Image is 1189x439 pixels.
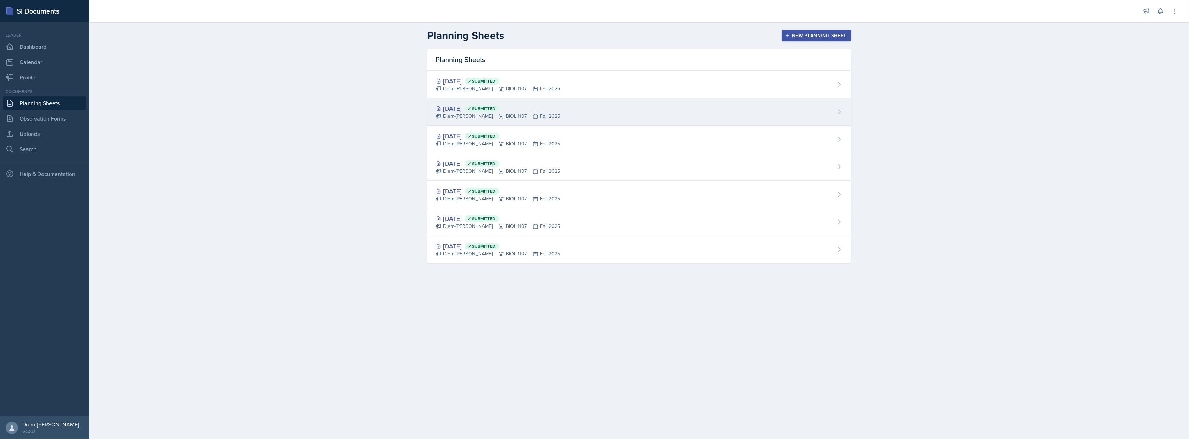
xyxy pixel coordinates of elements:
a: Uploads [3,127,86,141]
div: Diem-[PERSON_NAME] BIOL 1107 Fall 2025 [436,250,561,257]
div: [DATE] [436,214,561,223]
a: Calendar [3,55,86,69]
div: [DATE] [436,241,561,251]
a: [DATE] Submitted Diem-[PERSON_NAME]BIOL 1107Fall 2025 [427,153,851,181]
div: Diem-[PERSON_NAME] BIOL 1107 Fall 2025 [436,223,561,230]
span: Submitted [472,133,496,139]
div: New Planning Sheet [786,33,846,38]
a: [DATE] Submitted Diem-[PERSON_NAME]BIOL 1107Fall 2025 [427,98,851,126]
a: Planning Sheets [3,96,86,110]
span: Submitted [472,106,496,111]
a: Profile [3,70,86,84]
div: Diem-[PERSON_NAME] BIOL 1107 Fall 2025 [436,168,561,175]
span: Submitted [472,161,496,167]
div: [DATE] [436,159,561,168]
div: Leader [3,32,86,38]
div: GCSU [22,428,79,435]
div: Diem-[PERSON_NAME] BIOL 1107 Fall 2025 [436,195,561,202]
a: [DATE] Submitted Diem-[PERSON_NAME]BIOL 1107Fall 2025 [427,71,851,98]
div: Diem-[PERSON_NAME] BIOL 1107 Fall 2025 [436,85,561,92]
span: Submitted [472,188,496,194]
div: Planning Sheets [427,49,851,71]
div: [DATE] [436,186,561,196]
div: Diem-[PERSON_NAME] BIOL 1107 Fall 2025 [436,113,561,120]
a: [DATE] Submitted Diem-[PERSON_NAME]BIOL 1107Fall 2025 [427,126,851,153]
a: Observation Forms [3,111,86,125]
h2: Planning Sheets [427,29,504,42]
span: Submitted [472,244,496,249]
a: [DATE] Submitted Diem-[PERSON_NAME]BIOL 1107Fall 2025 [427,208,851,236]
div: Documents [3,88,86,95]
a: Search [3,142,86,156]
div: [DATE] [436,104,561,113]
span: Submitted [472,216,496,222]
div: Diem-[PERSON_NAME] [22,421,79,428]
button: New Planning Sheet [782,30,851,41]
div: [DATE] [436,76,561,86]
div: [DATE] [436,131,561,141]
span: Submitted [472,78,496,84]
a: Dashboard [3,40,86,54]
div: Help & Documentation [3,167,86,181]
div: Diem-[PERSON_NAME] BIOL 1107 Fall 2025 [436,140,561,147]
a: [DATE] Submitted Diem-[PERSON_NAME]BIOL 1107Fall 2025 [427,181,851,208]
a: [DATE] Submitted Diem-[PERSON_NAME]BIOL 1107Fall 2025 [427,236,851,263]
